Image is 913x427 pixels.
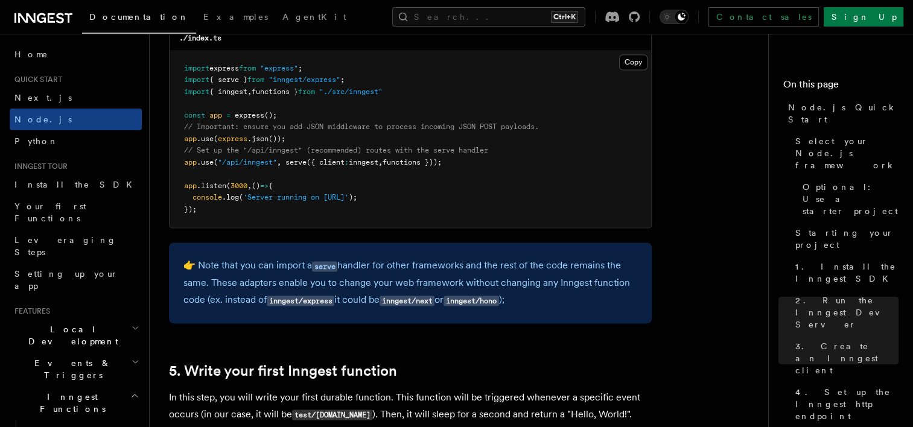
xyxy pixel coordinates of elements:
[169,362,397,379] a: 5. Write your first Inngest function
[277,158,281,166] span: ,
[209,111,222,119] span: app
[791,335,899,381] a: 3. Create an Inngest client
[10,87,142,109] a: Next.js
[275,4,354,33] a: AgentKit
[209,75,247,84] span: { serve }
[10,323,132,347] span: Local Development
[10,318,142,352] button: Local Development
[282,12,346,22] span: AgentKit
[184,111,205,119] span: const
[14,136,59,146] span: Python
[795,135,899,171] span: Select your Node.js framework
[10,162,68,171] span: Inngest tour
[298,64,302,72] span: ;
[312,259,337,271] a: serve
[619,54,647,70] button: Copy
[307,158,345,166] span: ({ client
[247,182,252,190] span: ,
[824,7,903,27] a: Sign Up
[184,75,209,84] span: import
[345,158,349,166] span: :
[184,87,209,96] span: import
[10,43,142,65] a: Home
[14,93,72,103] span: Next.js
[243,193,349,201] span: 'Server running on [URL]'
[247,87,252,96] span: ,
[231,182,247,190] span: 3000
[392,7,585,27] button: Search...Ctrl+K
[795,340,899,376] span: 3. Create an Inngest client
[10,75,62,84] span: Quick start
[298,87,315,96] span: from
[184,182,197,190] span: app
[214,158,218,166] span: (
[10,195,142,229] a: Your first Functions
[252,87,298,96] span: functions }
[260,182,269,190] span: =>
[285,158,307,166] span: serve
[184,158,197,166] span: app
[378,158,383,166] span: ,
[169,388,652,423] p: In this step, you will write your first durable function. This function will be triggered wheneve...
[292,410,372,420] code: test/[DOMAIN_NAME]
[184,122,539,131] span: // Important: ensure you add JSON middleware to process incoming JSON POST payloads.
[444,296,498,306] code: inngest/hono
[183,257,637,309] p: 👉 Note that you can import a handler for other frameworks and the rest of the code remains the sa...
[10,386,142,420] button: Inngest Functions
[264,111,277,119] span: ();
[184,146,488,154] span: // Set up the "/api/inngest" (recommended) routes with the serve handler
[184,205,197,213] span: });
[380,296,434,306] code: inngest/next
[184,134,197,143] span: app
[222,193,239,201] span: .log
[312,261,337,271] code: serve
[319,87,383,96] span: "./src/inngest"
[82,4,196,34] a: Documentation
[209,87,247,96] span: { inngest
[260,64,298,72] span: "express"
[252,182,260,190] span: ()
[791,381,899,427] a: 4. Set up the Inngest http endpoint
[235,111,264,119] span: express
[10,109,142,130] a: Node.js
[214,134,218,143] span: (
[788,101,899,125] span: Node.js Quick Start
[349,193,357,201] span: );
[192,193,222,201] span: console
[197,158,214,166] span: .use
[179,34,221,42] code: ./index.ts
[239,193,243,201] span: (
[795,294,899,331] span: 2. Run the Inngest Dev Server
[269,182,273,190] span: {
[795,227,899,251] span: Starting your project
[14,115,72,124] span: Node.js
[803,181,899,217] span: Optional: Use a starter project
[10,130,142,152] a: Python
[795,386,899,422] span: 4. Set up the Inngest http endpoint
[383,158,442,166] span: functions }));
[218,134,247,143] span: express
[269,134,285,143] span: ());
[340,75,345,84] span: ;
[184,64,209,72] span: import
[196,4,275,33] a: Examples
[10,391,130,415] span: Inngest Functions
[10,263,142,297] a: Setting up your app
[226,182,231,190] span: (
[798,176,899,222] a: Optional: Use a starter project
[10,352,142,386] button: Events & Triggers
[267,296,334,306] code: inngest/express
[209,64,239,72] span: express
[203,12,268,22] span: Examples
[14,48,48,60] span: Home
[10,306,50,316] span: Features
[10,229,142,263] a: Leveraging Steps
[269,75,340,84] span: "inngest/express"
[197,134,214,143] span: .use
[551,11,578,23] kbd: Ctrl+K
[10,174,142,195] a: Install the SDK
[708,7,819,27] a: Contact sales
[239,64,256,72] span: from
[795,261,899,285] span: 1. Install the Inngest SDK
[14,269,118,291] span: Setting up your app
